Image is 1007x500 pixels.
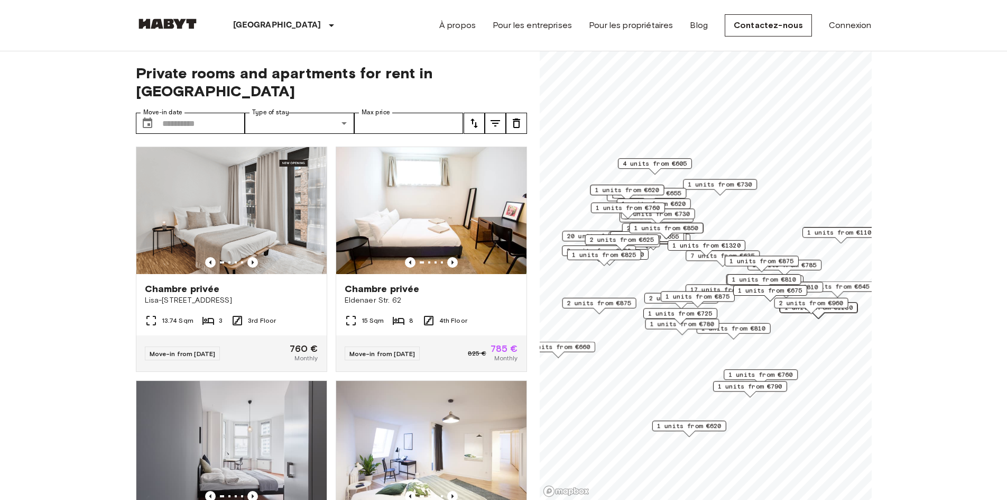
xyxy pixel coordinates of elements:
span: 1 units from €875 [665,292,729,301]
span: 1 units from €760 [595,203,660,213]
div: Map marker [779,302,857,319]
label: Type of stay [252,108,289,117]
div: Map marker [645,319,719,335]
div: Map marker [629,223,703,239]
div: Map marker [567,250,641,266]
span: 20 units from €655 [567,231,635,241]
span: 1 units from €1320 [672,241,740,250]
div: Map marker [612,188,686,204]
span: 17 units from €650 [690,285,758,294]
span: Move-in from [DATE] [150,350,216,358]
span: 1 units from €785 [752,260,817,270]
div: Map marker [747,260,821,276]
span: 2 units from €655 [626,223,691,233]
span: 1 units from €725 [648,308,712,318]
span: 4th Floor [439,316,467,325]
div: Map marker [570,249,648,266]
span: 2 units from €655 [617,188,681,198]
button: Previous image [247,257,258,268]
div: Map marker [729,275,803,292]
div: Map marker [617,158,691,175]
p: [GEOGRAPHIC_DATA] [233,19,321,32]
img: Marketing picture of unit DE-01-012-001-04H [336,147,526,274]
a: À propos [439,19,476,32]
span: 785 € [491,344,518,353]
div: Map marker [683,179,757,196]
span: Monthly [294,353,318,363]
a: Marketing picture of unit DE-01-012-001-04HPrevious imagePrevious imageChambre privéeEldenaer Str... [336,147,527,372]
span: 1 units from €730 [625,209,690,219]
span: 3 units from €655 [615,232,679,241]
div: Map marker [621,208,695,225]
span: 1 units from €875 [729,256,793,266]
span: 7 units from €635 [690,251,755,260]
div: Map marker [562,298,636,314]
button: Previous image [405,257,415,268]
div: Map marker [802,227,880,243]
div: Map marker [685,284,763,301]
span: Chambre privée [145,283,220,295]
span: Monthly [494,353,518,363]
span: 760 € [290,344,318,353]
span: 1 units from €810 [701,324,765,333]
div: Map marker [562,246,636,262]
span: 1 units from €620 [657,421,721,431]
div: Map marker [780,302,857,319]
a: Blog [690,19,708,32]
label: Move-in date [143,108,182,117]
div: Map marker [749,282,823,298]
div: Map marker [774,298,848,314]
div: Map marker [727,274,801,290]
div: Map marker [644,293,718,310]
span: 1 units from €825 [571,250,636,260]
div: Map marker [660,291,734,307]
span: 2 units from €790 [567,246,631,256]
div: Map marker [616,198,690,215]
div: Map marker [562,231,640,247]
button: tune [485,113,506,134]
button: Previous image [447,257,458,268]
span: 1 units from €810 [754,283,818,292]
span: 13.74 Sqm [162,316,193,325]
div: Map marker [696,323,770,340]
span: 2 units from €865 [649,294,713,303]
div: Map marker [652,421,726,437]
a: Pour les propriétaires [589,19,673,32]
span: 1 units from €1150 [575,250,643,259]
a: Contactez-nous [725,14,812,37]
img: Habyt [136,19,199,29]
div: Map marker [608,232,686,248]
a: Marketing picture of unit DE-01-489-305-002Previous imagePrevious imageChambre privéeLisa-[STREET... [136,147,327,372]
span: 1 units from €850 [634,223,698,233]
span: 1 units from €810 [732,275,796,284]
button: tune [506,113,527,134]
span: 4 units from €605 [622,159,687,168]
div: Map marker [713,381,787,397]
span: 8 [409,316,413,325]
img: Marketing picture of unit DE-01-489-305-002 [136,147,327,274]
div: Map marker [724,256,798,272]
span: 1 units from €760 [728,370,793,379]
div: Map marker [622,223,696,239]
div: Map marker [619,212,693,228]
span: 15 Sqm [362,316,384,325]
div: Map marker [590,185,664,201]
span: 1 units from €620 [595,185,659,195]
div: Map marker [780,303,857,319]
div: Map marker [590,203,664,219]
span: 1 units from €1100 [807,228,875,237]
span: 2 units from €875 [567,298,631,308]
div: Map marker [686,250,760,267]
button: tune [464,113,485,134]
div: Map marker [585,234,659,251]
span: 1 units from €660 [526,342,590,352]
span: 2 units from €625 [589,235,654,244]
div: Map marker [733,285,807,302]
span: 1 units from €780 [650,319,714,329]
div: Map marker [643,308,717,324]
span: 1 units from €730 [688,180,752,189]
span: 3 [219,316,223,325]
div: Map marker [630,223,704,239]
button: Choose date [137,113,158,134]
